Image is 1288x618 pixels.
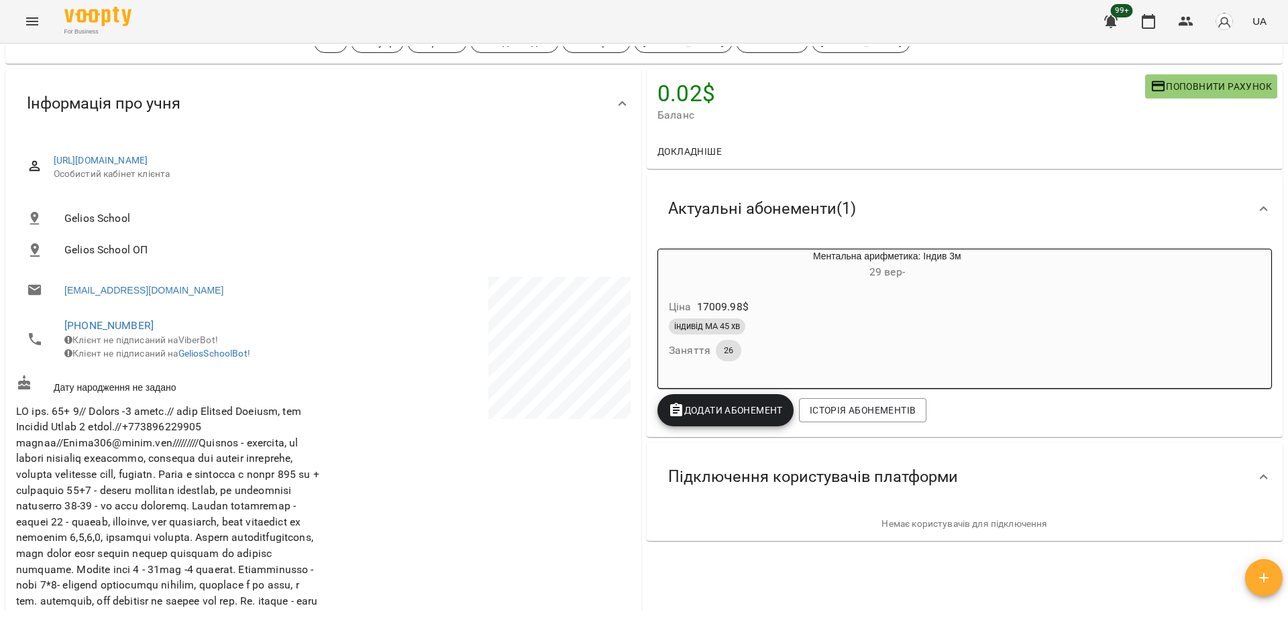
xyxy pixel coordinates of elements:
span: Gelios School ОП [64,242,620,258]
a: [URL][DOMAIN_NAME] [54,155,148,166]
img: Voopty Logo [64,7,131,26]
button: Поповнити рахунок [1145,74,1277,99]
span: UA [1252,14,1267,28]
span: Додати Абонемент [668,402,783,418]
span: Баланс [657,107,1145,123]
span: For Business [64,27,131,36]
button: Історія абонементів [799,398,926,422]
span: Клієнт не підписаний на ! [64,348,250,359]
span: Gelios School [64,210,620,227]
div: Ментальна арифметика: Індив 3м [658,249,722,282]
span: Підключення користувачів платформи [668,467,958,487]
span: Поповнити рахунок [1150,78,1272,95]
img: avatar_s.png [1215,12,1234,31]
span: Докладніше [657,143,722,160]
span: Інформація про учня [27,93,180,114]
p: 17009.98 $ [697,299,749,315]
p: Немає користувачів для підключення [657,517,1272,531]
a: [EMAIL_ADDRESS][DOMAIN_NAME] [64,284,223,297]
span: Актуальні абонементи ( 1 ) [668,198,856,219]
h6: Заняття [669,341,710,360]
button: Ментальна арифметика: Індив 3м29 вер- Ціна17009.98$індивід МА 45 хвЗаняття26 [658,249,1052,377]
h6: Ціна [669,298,692,316]
span: 29 вер - [869,265,905,278]
div: Актуальні абонементи(1) [647,174,1283,243]
a: [PHONE_NUMBER] [64,319,154,332]
button: Menu [16,5,48,38]
div: Дату народження не задано [13,372,323,397]
span: Клієнт не підписаний на ViberBot! [64,334,218,345]
div: Ментальна арифметика: Індив 3м [722,249,1052,282]
span: 99+ [1111,4,1133,17]
a: GeliosSchoolBot [178,348,248,359]
button: UA [1247,9,1272,34]
span: 26 [716,345,741,357]
div: Інформація про учня [5,69,641,138]
span: Історія абонементів [810,402,916,418]
span: Особистий кабінет клієнта [54,168,620,181]
h4: 0.02 $ [657,80,1145,107]
div: Підключення користувачів платформи [647,442,1283,511]
span: індивід МА 45 хв [669,320,745,332]
button: Додати Абонемент [657,394,794,426]
button: Докладніше [652,139,727,164]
